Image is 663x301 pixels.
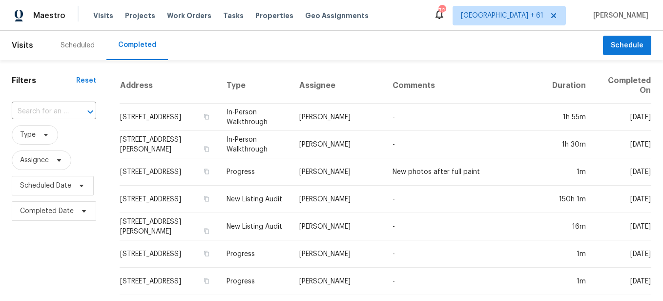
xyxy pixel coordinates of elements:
[93,11,113,21] span: Visits
[544,104,594,131] td: 1h 55m
[385,68,544,104] th: Comments
[219,186,291,213] td: New Listing Audit
[202,112,211,121] button: Copy Address
[385,158,544,186] td: New photos after full paint
[20,155,49,165] span: Assignee
[589,11,648,21] span: [PERSON_NAME]
[594,104,651,131] td: [DATE]
[219,104,291,131] td: In-Person Walkthrough
[544,213,594,240] td: 16m
[385,268,544,295] td: -
[291,240,385,268] td: [PERSON_NAME]
[20,130,36,140] span: Type
[594,186,651,213] td: [DATE]
[20,206,74,216] span: Completed Date
[83,105,97,119] button: Open
[385,131,544,158] td: -
[385,213,544,240] td: -
[291,186,385,213] td: [PERSON_NAME]
[120,131,219,158] td: [STREET_ADDRESS][PERSON_NAME]
[291,213,385,240] td: [PERSON_NAME]
[219,268,291,295] td: Progress
[291,104,385,131] td: [PERSON_NAME]
[544,68,594,104] th: Duration
[219,240,291,268] td: Progress
[611,40,643,52] span: Schedule
[385,240,544,268] td: -
[202,167,211,176] button: Copy Address
[120,186,219,213] td: [STREET_ADDRESS]
[305,11,369,21] span: Geo Assignments
[202,194,211,203] button: Copy Address
[76,76,96,86] div: Reset
[544,158,594,186] td: 1m
[12,76,76,86] h1: Filters
[219,131,291,158] td: In-Person Walkthrough
[461,11,543,21] span: [GEOGRAPHIC_DATA] + 61
[120,158,219,186] td: [STREET_ADDRESS]
[603,36,651,56] button: Schedule
[385,104,544,131] td: -
[291,68,385,104] th: Assignee
[291,268,385,295] td: [PERSON_NAME]
[544,240,594,268] td: 1m
[291,158,385,186] td: [PERSON_NAME]
[594,268,651,295] td: [DATE]
[125,11,155,21] span: Projects
[118,40,156,50] div: Completed
[385,186,544,213] td: -
[219,68,291,104] th: Type
[120,240,219,268] td: [STREET_ADDRESS]
[219,158,291,186] td: Progress
[12,104,69,119] input: Search for an address...
[12,35,33,56] span: Visits
[255,11,293,21] span: Properties
[594,68,651,104] th: Completed On
[202,249,211,258] button: Copy Address
[61,41,95,50] div: Scheduled
[544,268,594,295] td: 1m
[594,213,651,240] td: [DATE]
[291,131,385,158] td: [PERSON_NAME]
[120,268,219,295] td: [STREET_ADDRESS]
[20,181,71,191] span: Scheduled Date
[594,158,651,186] td: [DATE]
[594,240,651,268] td: [DATE]
[120,213,219,240] td: [STREET_ADDRESS][PERSON_NAME]
[120,104,219,131] td: [STREET_ADDRESS]
[120,68,219,104] th: Address
[219,213,291,240] td: New Listing Audit
[202,227,211,236] button: Copy Address
[594,131,651,158] td: [DATE]
[33,11,65,21] span: Maestro
[202,277,211,285] button: Copy Address
[544,131,594,158] td: 1h 30m
[223,12,244,19] span: Tasks
[202,145,211,153] button: Copy Address
[544,186,594,213] td: 150h 1m
[167,11,211,21] span: Work Orders
[438,6,445,16] div: 702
